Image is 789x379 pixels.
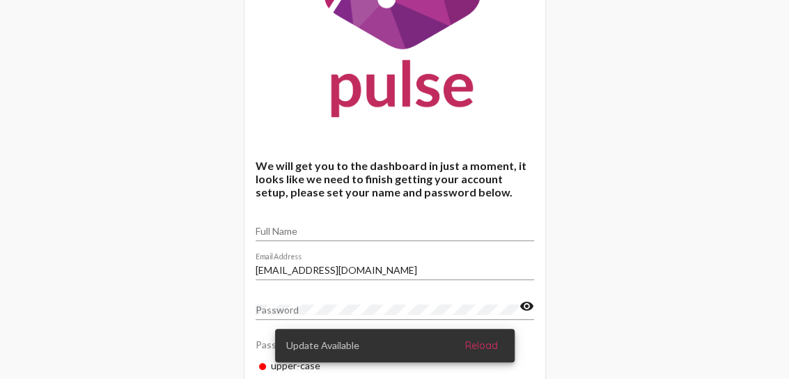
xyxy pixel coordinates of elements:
[256,159,534,199] h4: We will get you to the dashboard in just a moment, it looks like we need to finish getting your a...
[465,339,498,352] span: Reload
[256,332,534,356] div: Password must contain:
[286,339,359,353] span: Update Available
[454,333,509,358] button: Reload
[520,298,534,315] mat-icon: visibility
[256,356,534,375] div: upper-case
